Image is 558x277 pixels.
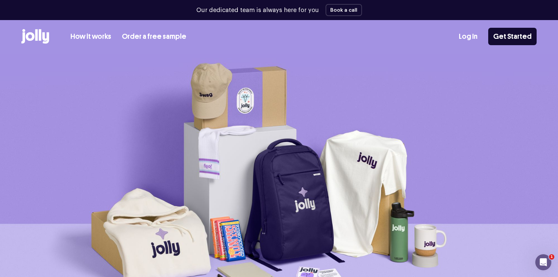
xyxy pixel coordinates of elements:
[196,6,319,15] p: Our dedicated team is always here for you
[488,28,537,45] a: Get Started
[326,4,362,16] button: Book a call
[549,254,554,260] span: 1
[70,31,111,42] a: How it works
[459,31,478,42] a: Log In
[122,31,186,42] a: Order a free sample
[535,254,551,270] iframe: Intercom live chat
